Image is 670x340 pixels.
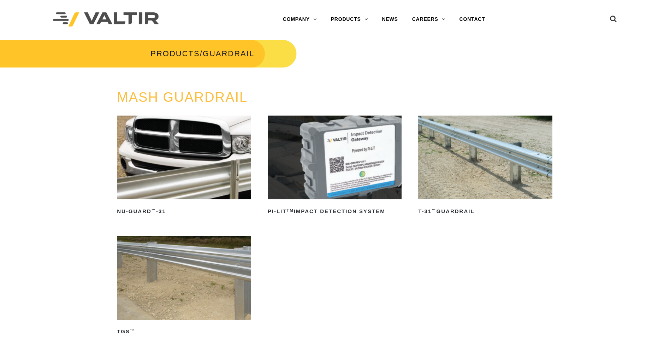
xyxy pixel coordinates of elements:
h2: NU-GUARD -31 [117,206,251,217]
span: GUARDRAIL [203,49,254,58]
a: TGS™ [117,236,251,338]
a: PRODUCTS [150,49,200,58]
h2: T-31 Guardrail [418,206,552,217]
a: PRODUCTS [324,12,375,27]
img: Valtir [53,12,159,27]
sup: TM [286,208,294,212]
h2: PI-LIT Impact Detection System [268,206,402,217]
a: T-31™Guardrail [418,116,552,217]
a: MASH GUARDRAIL [117,90,248,105]
a: CONTACT [452,12,492,27]
a: CAREERS [405,12,452,27]
sup: ™ [130,328,135,333]
sup: ™ [432,208,436,212]
a: NEWS [375,12,405,27]
h2: TGS [117,326,251,338]
a: COMPANY [276,12,324,27]
a: PI-LITTMImpact Detection System [268,116,402,217]
a: NU-GUARD™-31 [117,116,251,217]
sup: ™ [152,208,156,212]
